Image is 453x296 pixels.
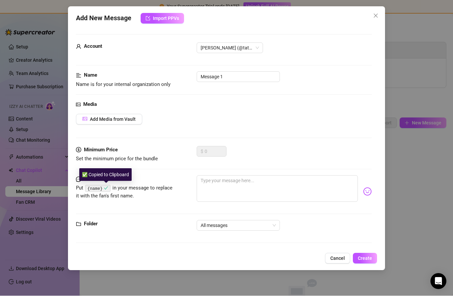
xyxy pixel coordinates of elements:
[76,220,81,228] span: folder
[330,256,345,261] span: Cancel
[83,102,97,108] strong: Media
[79,169,132,181] div: ✅ Copied to Clipboard
[153,16,179,21] span: Import PPVs
[76,114,142,125] button: Add Media from Vault
[197,72,280,82] input: Enter a name
[141,13,184,24] button: Import PPVs
[76,101,81,109] span: picture
[85,185,110,192] code: {name}
[373,13,378,19] span: close
[76,72,81,80] span: align-left
[83,117,87,121] span: picture
[84,43,102,49] strong: Account
[76,82,170,88] span: Name is for your internal organization only
[370,11,381,21] button: Close
[76,185,173,199] span: Put in your message to replace it with the fan's first name.
[90,117,136,122] span: Add Media from Vault
[146,16,150,21] span: import
[76,43,81,51] span: user
[430,273,446,289] div: Open Intercom Messenger
[104,186,108,190] span: check
[76,156,158,162] span: Set the minimum price for the bundle
[76,176,81,184] span: message
[84,176,94,182] strong: Text
[370,13,381,19] span: Close
[358,256,372,261] span: Create
[84,72,97,78] strong: Name
[76,146,81,154] span: dollar
[325,253,350,264] button: Cancel
[104,186,108,191] button: ✅ Copied to Clipboard
[76,13,131,24] span: Add New Message
[353,253,377,264] button: Create
[84,221,97,227] strong: Folder
[363,187,372,196] img: svg%3e
[201,43,259,53] span: Andrea (@tataamontooya)
[84,147,118,153] strong: Minimum Price
[201,221,276,231] span: All messages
